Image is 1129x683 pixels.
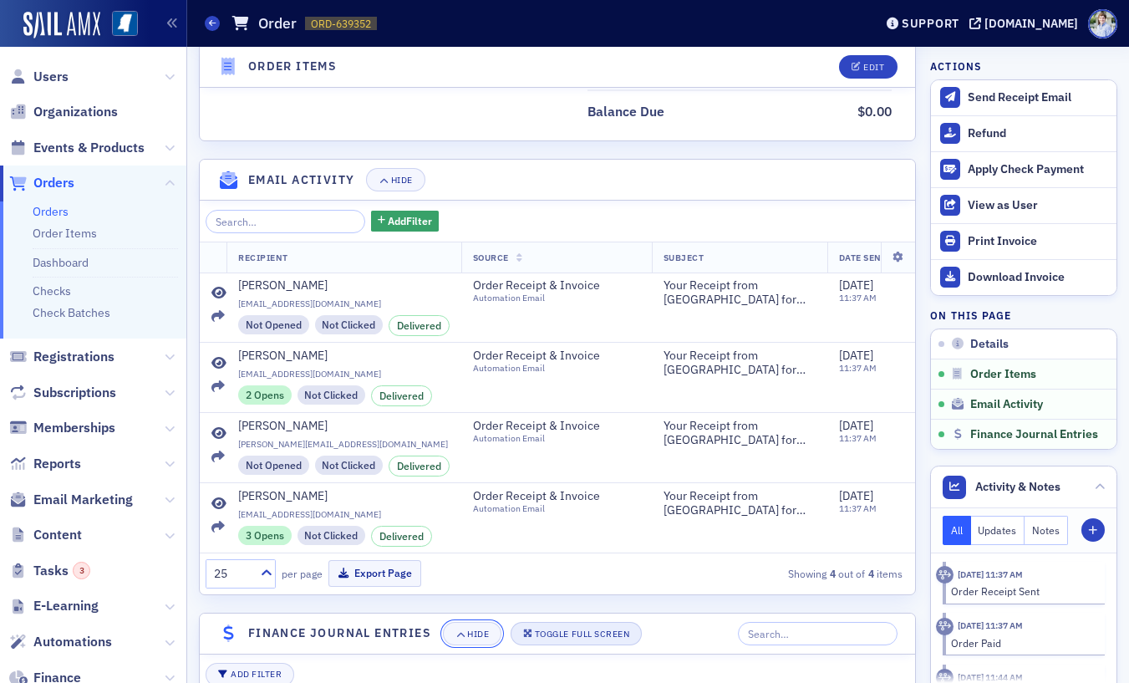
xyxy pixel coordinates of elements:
span: Reports [33,455,81,473]
a: Print Invoice [931,223,1116,259]
a: Subscriptions [9,384,116,402]
div: Automation Email [473,293,625,303]
span: E-Learning [33,597,99,615]
span: Source [473,252,509,263]
span: Activity & Notes [975,478,1060,496]
button: [DOMAIN_NAME] [969,18,1084,29]
div: Delivered [371,385,432,405]
input: Search… [738,622,898,645]
div: 2 Opens [238,385,292,404]
div: Activity [936,566,954,584]
button: Hide [366,168,425,191]
div: Refund [968,126,1108,141]
a: Orders [33,204,69,219]
span: Subscriptions [33,384,116,402]
span: Organizations [33,103,118,121]
div: Not Clicked [315,315,384,334]
img: SailAMX [23,12,100,38]
div: Print Invoice [968,234,1108,249]
h4: Actions [930,59,982,74]
a: Registrations [9,348,114,366]
a: Order Receipt & InvoiceAutomation Email [473,419,640,445]
a: Orders [9,174,74,192]
h4: Order Items [248,59,337,76]
span: Email Marketing [33,491,133,509]
a: Automations [9,633,112,651]
button: Hide [443,622,501,645]
a: Memberships [9,419,115,437]
button: Export Page [328,560,421,586]
a: Users [9,68,69,86]
div: Automation Email [473,363,625,374]
button: All [943,516,971,545]
button: AddFilter [371,211,440,232]
div: [PERSON_NAME] [238,419,328,434]
div: Not Clicked [298,385,366,404]
div: Delivered [389,315,450,335]
div: Not Opened [238,456,309,474]
div: 25 [214,565,251,583]
a: E-Learning [9,597,99,615]
div: [DOMAIN_NAME] [984,16,1078,31]
button: Updates [971,516,1025,545]
div: 3 Opens [238,526,292,544]
a: Order Receipt & InvoiceAutomation Email [473,349,640,375]
button: Refund [931,115,1116,151]
div: Support [902,16,959,31]
span: Order Receipt & Invoice [473,489,625,504]
a: Order Receipt & InvoiceAutomation Email [473,278,640,304]
span: Registrations [33,348,114,366]
div: Not Clicked [298,526,366,544]
div: Edit [863,63,884,72]
span: [DATE] [839,348,873,363]
span: Your Receipt from [GEOGRAPHIC_DATA] for Order #639352 [664,349,816,378]
time: 11:37 AM [839,292,877,303]
div: Automation Email [473,433,625,444]
span: [PERSON_NAME][EMAIL_ADDRESS][DOMAIN_NAME] [238,439,450,450]
span: Order Receipt & Invoice [473,419,625,434]
span: Subject [664,252,704,263]
div: Activity [936,618,954,635]
div: Order Receipt Sent [951,584,1094,599]
a: [PERSON_NAME] [238,419,450,434]
span: Order Items [970,367,1036,382]
a: [PERSON_NAME] [238,489,450,504]
div: [PERSON_NAME] [238,349,328,364]
a: Download Invoice [931,259,1116,295]
a: Dashboard [33,255,89,270]
span: Date Sent [839,252,887,263]
div: Hide [391,176,413,185]
span: Memberships [33,419,115,437]
a: Check Batches [33,305,110,320]
span: Order Receipt & Invoice [473,349,625,364]
div: Balance Due [587,102,664,122]
div: Showing out of items [682,566,903,581]
a: Checks [33,283,71,298]
a: [PERSON_NAME] [238,349,450,364]
span: [EMAIL_ADDRESS][DOMAIN_NAME] [238,298,450,309]
div: Download Invoice [968,270,1108,285]
time: 11:37 AM [839,502,877,514]
span: Tasks [33,562,90,580]
span: [DATE] [839,488,873,503]
time: 9/12/2025 11:37 AM [958,568,1023,580]
img: SailAMX [112,11,138,37]
span: Content [33,526,82,544]
button: Notes [1025,516,1068,545]
span: ORD-639352 [311,17,371,31]
div: Send Receipt Email [968,90,1108,105]
div: Not Clicked [315,456,384,474]
div: 3 [73,562,90,579]
a: Events & Products [9,139,145,157]
time: 5/19/2025 11:44 AM [958,671,1023,683]
span: Email Activity [970,397,1043,412]
button: Apply Check Payment [931,151,1116,187]
span: Automations [33,633,112,651]
div: Apply Check Payment [968,162,1108,177]
strong: 4 [826,566,838,581]
span: Profile [1088,9,1117,38]
div: [PERSON_NAME] [238,278,328,293]
div: [PERSON_NAME] [238,489,328,504]
div: Delivered [389,456,450,476]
